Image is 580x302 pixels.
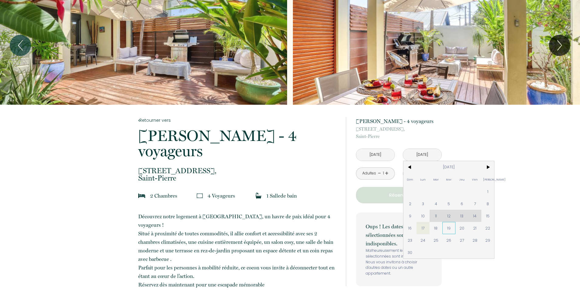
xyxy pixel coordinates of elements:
[442,222,455,234] span: 19
[366,248,432,276] p: Malheureusement les dates sélectionnées sont indisponibles. Nous vous invitons à choisir d'autres...
[468,173,481,185] span: Ven
[430,234,443,246] span: 25
[403,246,417,258] span: 30
[403,234,417,246] span: 23
[417,234,430,246] span: 24
[138,212,338,289] p: Découvrez notre logement à [GEOGRAPHIC_DATA], un havre de paix idéal pour 4 voyageurs ! Situé à p...
[430,173,443,185] span: Mar
[481,222,494,234] span: 22
[417,210,430,222] span: 10
[417,161,481,173] span: [DATE]
[266,191,297,200] p: 1 Salle de bain
[175,193,177,199] span: s
[10,35,31,56] button: Previous
[430,198,443,210] span: 4
[455,198,469,210] span: 6
[481,185,494,198] span: 1
[442,234,455,246] span: 26
[197,193,203,199] img: guests
[417,198,430,210] span: 3
[138,117,338,124] a: Retourner vers
[150,191,177,200] p: 2 Chambre
[356,187,442,203] button: Réserver
[442,173,455,185] span: Mer
[362,170,376,176] div: Adultes
[403,222,417,234] span: 16
[417,222,430,234] span: 17
[356,117,442,125] p: [PERSON_NAME] - 4 voyageurs
[417,173,430,185] span: Lun
[356,125,442,140] p: Saint-Pierre
[403,149,441,161] input: Départ
[378,169,381,178] a: -
[430,222,443,234] span: 18
[403,210,417,222] span: 9
[138,167,338,174] span: [STREET_ADDRESS],
[385,169,388,178] a: +
[481,234,494,246] span: 29
[403,161,417,173] span: <
[366,222,432,248] p: Oups ! Les dates sélectionnées sont indisponibles.
[138,167,338,182] p: Saint-Pierre
[481,173,494,185] span: [PERSON_NAME]
[442,198,455,210] span: 5
[468,222,481,234] span: 21
[382,170,385,176] div: 1
[138,128,338,159] p: [PERSON_NAME] - 4 voyageurs
[468,198,481,210] span: 7
[356,125,442,133] span: [STREET_ADDRESS],
[468,234,481,246] span: 28
[208,191,235,200] p: 4 Voyageur
[356,149,395,161] input: Arrivée
[481,198,494,210] span: 8
[549,35,570,56] button: Next
[403,198,417,210] span: 2
[233,193,235,199] span: s
[455,234,469,246] span: 27
[358,191,440,199] p: Réserver
[481,161,494,173] span: >
[403,173,417,185] span: Dim
[455,222,469,234] span: 20
[455,173,469,185] span: Jeu
[481,210,494,222] span: 15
